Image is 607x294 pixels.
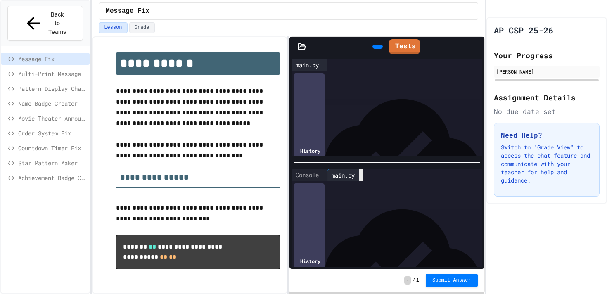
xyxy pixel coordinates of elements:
[501,130,593,140] h3: Need Help?
[292,169,327,181] div: Console
[18,55,86,63] span: Message Fix
[129,22,155,33] button: Grade
[501,143,593,185] p: Switch to "Grade View" to access the chat feature and communicate with your teacher for help and ...
[18,159,86,167] span: Star Pattern Maker
[292,59,327,71] div: main.py
[292,61,323,69] div: main.py
[426,274,478,287] button: Submit Answer
[18,99,86,108] span: Name Badge Creator
[18,84,86,93] span: Pattern Display Challenge
[494,24,553,36] h1: AP CSP 25-26
[496,68,597,75] div: [PERSON_NAME]
[416,277,419,284] span: 1
[413,277,415,284] span: /
[389,39,420,54] a: Tests
[404,276,410,285] span: -
[18,114,86,123] span: Movie Theater Announcer
[494,107,600,116] div: No due date set
[48,10,67,36] span: Back to Teams
[18,173,86,182] span: Achievement Badge Creator
[494,50,600,61] h2: Your Progress
[327,169,363,181] div: main.py
[106,6,149,16] span: Message Fix
[494,92,600,103] h2: Assignment Details
[327,171,359,180] div: main.py
[18,69,86,78] span: Multi-Print Message
[432,277,471,284] span: Submit Answer
[18,129,86,138] span: Order System Fix
[7,6,83,41] button: Back to Teams
[294,73,325,228] div: History
[292,171,323,179] div: Console
[99,22,127,33] button: Lesson
[18,144,86,152] span: Countdown Timer Fix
